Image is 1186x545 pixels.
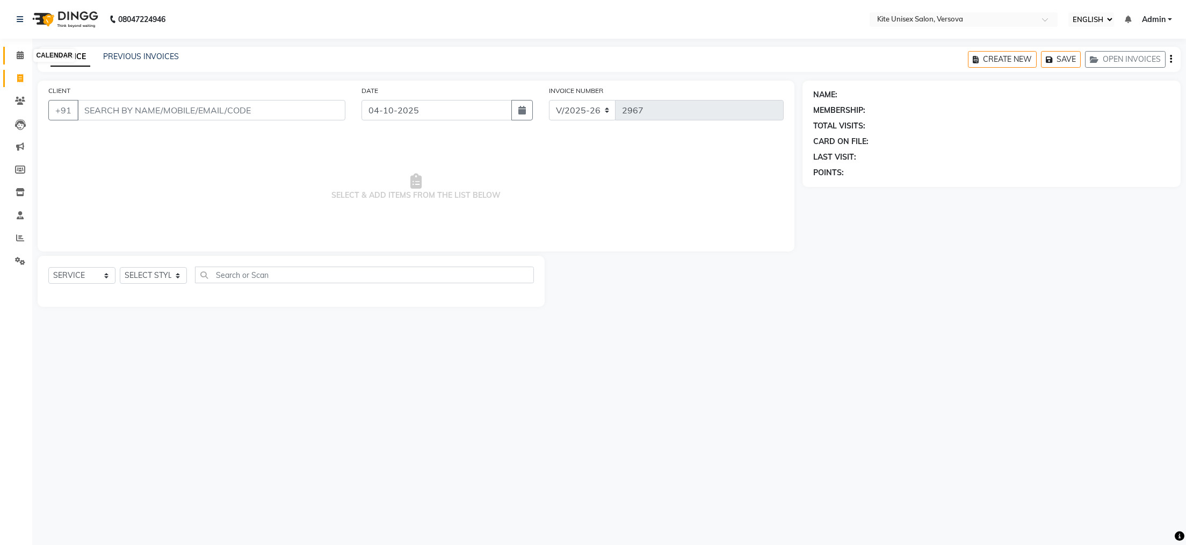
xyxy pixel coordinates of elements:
label: INVOICE NUMBER [549,86,603,96]
a: PREVIOUS INVOICES [103,52,179,61]
div: LAST VISIT: [813,152,856,163]
button: SAVE [1041,51,1081,68]
button: CREATE NEW [968,51,1037,68]
button: OPEN INVOICES [1085,51,1166,68]
label: DATE [361,86,378,96]
div: CALENDAR [33,49,75,62]
img: logo [27,4,101,34]
div: NAME: [813,89,837,101]
input: SEARCH BY NAME/MOBILE/EMAIL/CODE [77,100,345,120]
div: CARD ON FILE: [813,136,869,147]
div: MEMBERSHIP: [813,105,865,116]
div: POINTS: [813,167,844,178]
div: TOTAL VISITS: [813,120,865,132]
button: +91 [48,100,78,120]
label: CLIENT [48,86,70,96]
span: Admin [1142,14,1166,25]
b: 08047224946 [118,4,165,34]
span: SELECT & ADD ITEMS FROM THE LIST BELOW [48,133,784,241]
input: Search or Scan [195,267,534,283]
